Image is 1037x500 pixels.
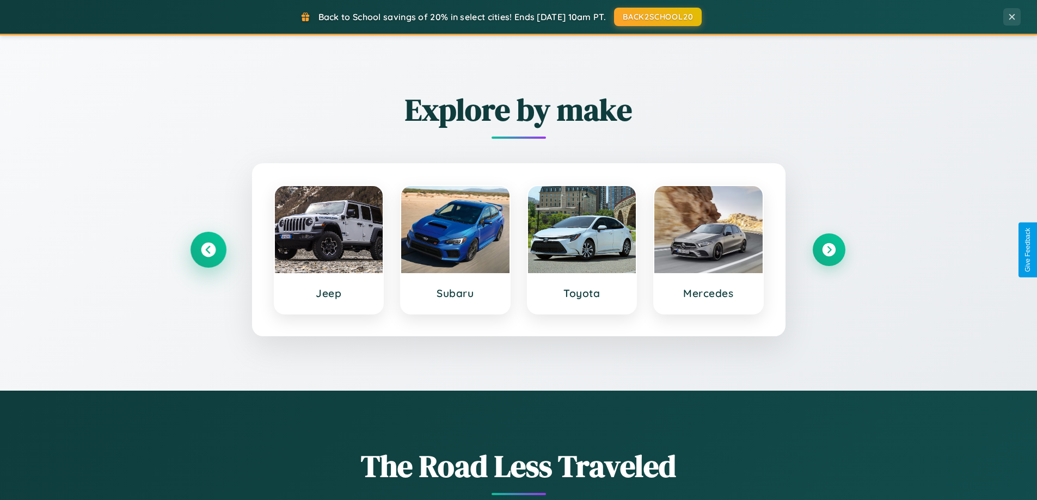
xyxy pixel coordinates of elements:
[286,287,372,300] h3: Jeep
[614,8,702,26] button: BACK2SCHOOL20
[539,287,625,300] h3: Toyota
[192,89,845,131] h2: Explore by make
[1024,228,1032,272] div: Give Feedback
[192,445,845,487] h1: The Road Less Traveled
[412,287,499,300] h3: Subaru
[318,11,606,22] span: Back to School savings of 20% in select cities! Ends [DATE] 10am PT.
[665,287,752,300] h3: Mercedes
